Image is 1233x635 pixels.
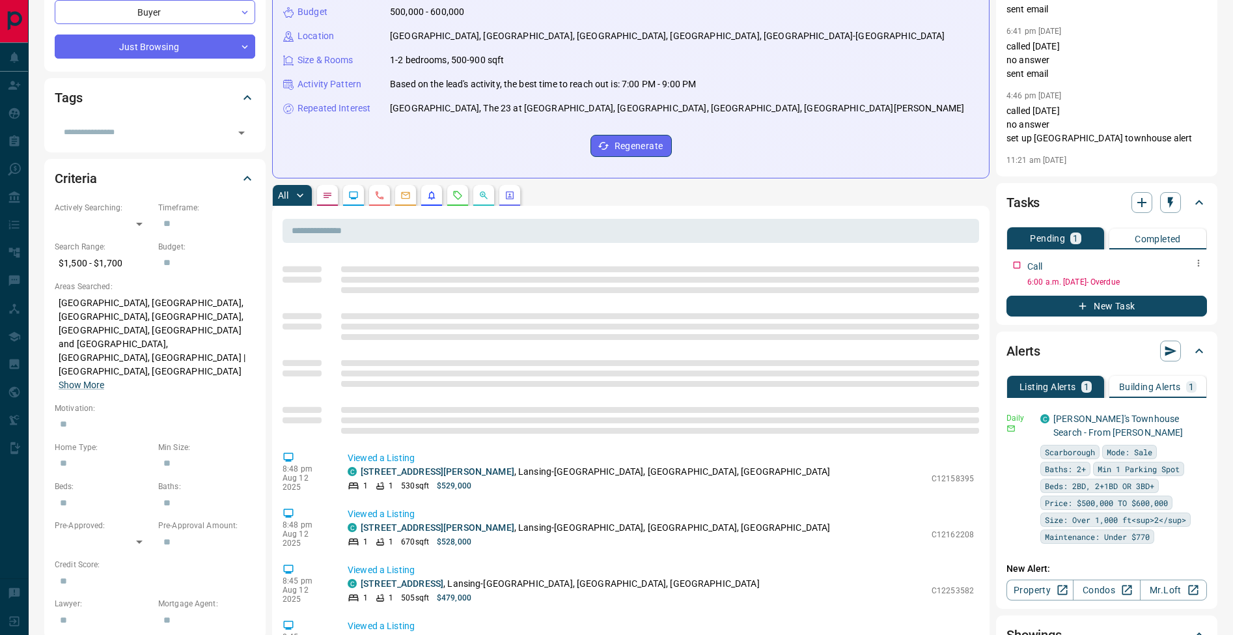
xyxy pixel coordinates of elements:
[1119,382,1181,391] p: Building Alerts
[348,190,359,201] svg: Lead Browsing Activity
[478,190,489,201] svg: Opportunities
[1045,530,1150,543] span: Maintenance: Under $770
[298,102,370,115] p: Repeated Interest
[1107,445,1152,459] span: Mode: Sale
[1189,382,1194,391] p: 1
[158,442,255,453] p: Min Size:
[158,520,255,531] p: Pre-Approval Amount:
[363,592,368,604] p: 1
[452,190,463,201] svg: Requests
[1045,462,1086,475] span: Baths: 2+
[55,481,152,492] p: Beds:
[1006,424,1016,433] svg: Email
[932,529,974,541] p: C12162208
[389,536,393,548] p: 1
[1140,580,1207,600] a: Mr.Loft
[1006,104,1207,145] p: called [DATE] no answer set up [GEOGRAPHIC_DATA] townhouse alert
[390,53,504,67] p: 1-2 bedrooms, 500-900 sqft
[437,536,471,548] p: $528,000
[1084,382,1089,391] p: 1
[1030,234,1065,243] p: Pending
[1027,260,1043,274] p: Call
[932,473,974,485] p: C12158395
[590,135,672,157] button: Regenerate
[55,598,152,610] p: Lawyer:
[348,451,974,465] p: Viewed a Listing
[1006,91,1062,100] p: 4:46 pm [DATE]
[1073,234,1078,243] p: 1
[1040,414,1049,423] div: condos.ca
[361,521,830,535] p: , Lansing-[GEOGRAPHIC_DATA], [GEOGRAPHIC_DATA], [GEOGRAPHIC_DATA]
[389,592,393,604] p: 1
[390,78,696,91] p: Based on the lead's activity, the best time to reach out is: 7:00 PM - 9:00 PM
[1006,192,1040,213] h2: Tasks
[1135,234,1181,244] p: Completed
[348,619,974,633] p: Viewed a Listing
[298,53,353,67] p: Size & Rooms
[1027,276,1207,288] p: 6:00 a.m. [DATE] - Overdue
[283,529,328,548] p: Aug 12 2025
[1045,496,1168,509] span: Price: $500,000 TO $600,000
[1073,580,1140,600] a: Condos
[55,163,255,194] div: Criteria
[55,241,152,253] p: Search Range:
[55,292,255,396] p: [GEOGRAPHIC_DATA], [GEOGRAPHIC_DATA], [GEOGRAPHIC_DATA], [GEOGRAPHIC_DATA], [GEOGRAPHIC_DATA], [G...
[401,480,429,492] p: 530 sqft
[1006,412,1032,424] p: Daily
[283,473,328,492] p: Aug 12 2025
[1019,382,1076,391] p: Listing Alerts
[361,465,830,479] p: , Lansing-[GEOGRAPHIC_DATA], [GEOGRAPHIC_DATA], [GEOGRAPHIC_DATA]
[55,82,255,113] div: Tags
[437,592,471,604] p: $479,000
[361,522,514,533] a: [STREET_ADDRESS][PERSON_NAME]
[1006,187,1207,218] div: Tasks
[505,190,515,201] svg: Agent Actions
[283,520,328,529] p: 8:48 pm
[55,442,152,453] p: Home Type:
[55,402,255,414] p: Motivation:
[348,579,357,588] div: condos.ca
[348,467,357,476] div: condos.ca
[361,577,760,591] p: , Lansing-[GEOGRAPHIC_DATA], [GEOGRAPHIC_DATA], [GEOGRAPHIC_DATA]
[278,191,288,200] p: All
[1006,580,1074,600] a: Property
[361,466,514,477] a: [STREET_ADDRESS][PERSON_NAME]
[401,536,429,548] p: 670 sqft
[374,190,385,201] svg: Calls
[1006,156,1066,165] p: 11:21 am [DATE]
[1006,341,1040,361] h2: Alerts
[1098,462,1180,475] span: Min 1 Parking Spot
[1006,296,1207,317] button: New Task
[401,592,429,604] p: 505 sqft
[283,586,328,604] p: Aug 12 2025
[158,598,255,610] p: Mortgage Agent:
[55,520,152,531] p: Pre-Approved:
[1006,335,1207,367] div: Alerts
[932,585,974,597] p: C12253582
[283,464,328,473] p: 8:48 pm
[1053,414,1184,438] a: [PERSON_NAME]'s Townhouse Search - From [PERSON_NAME]
[55,168,97,189] h2: Criteria
[390,102,964,115] p: [GEOGRAPHIC_DATA], The 23 at [GEOGRAPHIC_DATA], [GEOGRAPHIC_DATA], [GEOGRAPHIC_DATA], [GEOGRAPHIC...
[55,559,255,571] p: Credit Score:
[158,481,255,492] p: Baths:
[322,190,333,201] svg: Notes
[1006,40,1207,81] p: called [DATE] no answer sent email
[158,241,255,253] p: Budget:
[1006,562,1207,576] p: New Alert:
[361,578,443,589] a: [STREET_ADDRESS]
[363,536,368,548] p: 1
[390,5,464,19] p: 500,000 - 600,000
[348,563,974,577] p: Viewed a Listing
[348,507,974,521] p: Viewed a Listing
[55,35,255,59] div: Just Browsing
[298,5,327,19] p: Budget
[1006,27,1062,36] p: 6:41 pm [DATE]
[400,190,411,201] svg: Emails
[232,124,251,142] button: Open
[55,202,152,214] p: Actively Searching:
[426,190,437,201] svg: Listing Alerts
[348,523,357,532] div: condos.ca
[59,378,104,392] button: Show More
[298,78,361,91] p: Activity Pattern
